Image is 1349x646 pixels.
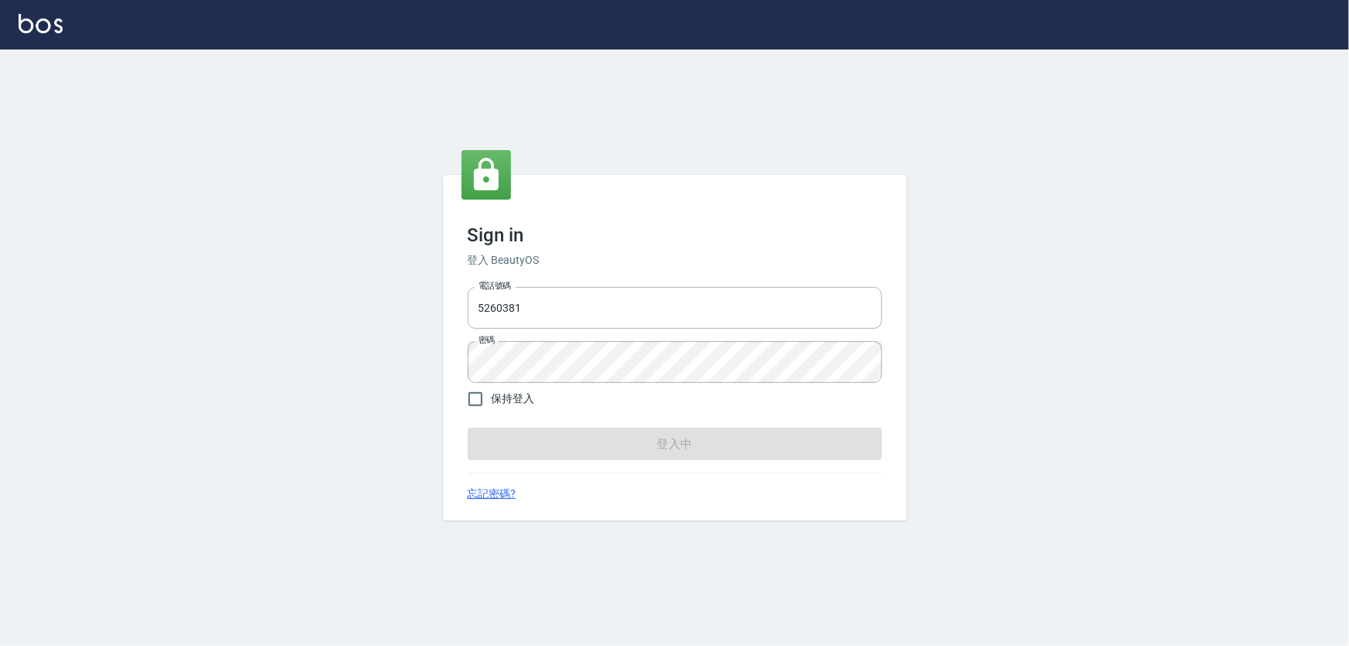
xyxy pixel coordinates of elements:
img: Logo [19,14,63,33]
a: 忘記密碼? [468,486,516,502]
h3: Sign in [468,224,882,246]
h6: 登入 BeautyOS [468,252,882,268]
span: 保持登入 [492,391,535,407]
label: 密碼 [479,334,495,346]
label: 電話號碼 [479,280,511,292]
